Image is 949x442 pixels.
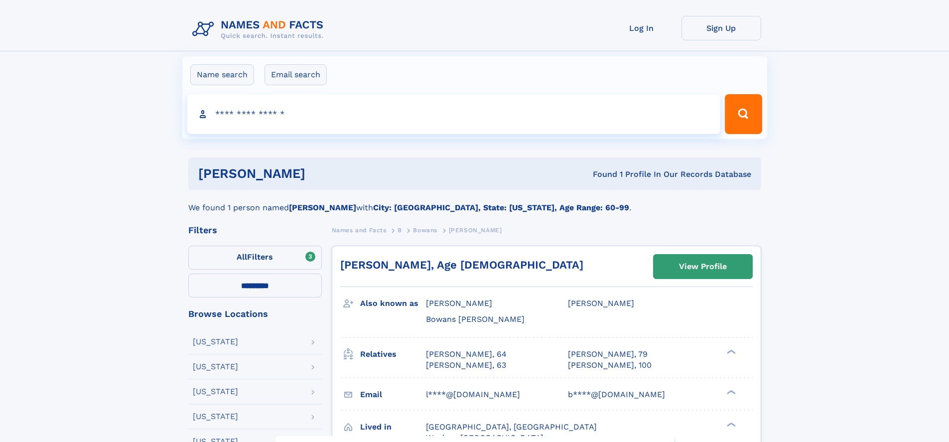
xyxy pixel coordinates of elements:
[188,246,322,270] label: Filters
[398,227,402,234] span: B
[360,346,426,363] h3: Relatives
[681,16,761,40] a: Sign Up
[193,413,238,421] div: [US_STATE]
[568,349,648,360] a: [PERSON_NAME], 79
[193,363,238,371] div: [US_STATE]
[289,203,356,212] b: [PERSON_NAME]
[332,224,387,236] a: Names and Facts
[426,314,525,324] span: Bowans [PERSON_NAME]
[413,224,437,236] a: Bowans
[724,348,736,355] div: ❯
[193,388,238,396] div: [US_STATE]
[188,16,332,43] img: Logo Names and Facts
[449,169,751,180] div: Found 1 Profile In Our Records Database
[426,298,492,308] span: [PERSON_NAME]
[360,295,426,312] h3: Also known as
[724,389,736,395] div: ❯
[193,338,238,346] div: [US_STATE]
[237,252,247,262] span: All
[449,227,502,234] span: [PERSON_NAME]
[187,94,721,134] input: search input
[602,16,681,40] a: Log In
[188,309,322,318] div: Browse Locations
[426,349,507,360] a: [PERSON_NAME], 64
[679,255,727,278] div: View Profile
[725,94,762,134] button: Search Button
[198,167,449,180] h1: [PERSON_NAME]
[188,190,761,214] div: We found 1 person named with .
[190,64,254,85] label: Name search
[654,255,752,279] a: View Profile
[360,419,426,436] h3: Lived in
[398,224,402,236] a: B
[265,64,327,85] label: Email search
[373,203,629,212] b: City: [GEOGRAPHIC_DATA], State: [US_STATE], Age Range: 60-99
[426,360,506,371] a: [PERSON_NAME], 63
[426,422,597,432] span: [GEOGRAPHIC_DATA], [GEOGRAPHIC_DATA]
[188,226,322,235] div: Filters
[360,386,426,403] h3: Email
[568,360,652,371] a: [PERSON_NAME], 100
[413,227,437,234] span: Bowans
[340,259,583,271] a: [PERSON_NAME], Age [DEMOGRAPHIC_DATA]
[724,421,736,428] div: ❯
[568,298,634,308] span: [PERSON_NAME]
